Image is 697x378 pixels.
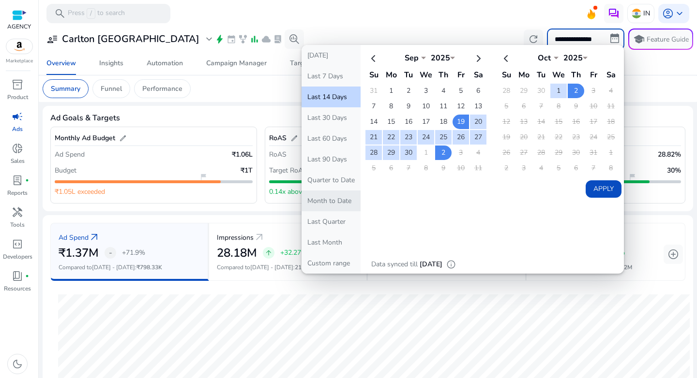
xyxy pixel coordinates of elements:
span: arrow_upward [265,249,273,257]
h2: 28.18M [217,246,257,260]
h2: ₹1.37M [59,246,99,260]
button: Apply [586,180,621,198]
button: refresh [524,29,543,49]
p: ₹1.05L exceeded [55,187,105,197]
h5: RoAS [269,134,287,143]
span: inventory_2 [12,79,23,90]
p: Data synced till [371,259,418,270]
button: Quarter to Date [302,170,361,190]
span: school [633,33,645,45]
button: Custom range [302,253,361,274]
p: Tools [10,220,25,229]
p: Funnel [101,84,122,94]
p: Budget [55,165,76,175]
span: info [446,260,456,269]
span: book_4 [12,270,23,282]
span: expand_more [203,33,215,45]
p: 0.14x above target [269,187,325,197]
div: Targets & Search Terms [290,60,365,67]
p: Ad Spend [55,149,85,160]
p: IN [643,5,650,22]
button: Last Quarter [302,211,361,232]
p: Ad Spend [59,233,89,243]
button: schoolFeature Guide [628,29,693,50]
span: [DATE] - [DATE] [250,263,293,271]
span: cloud [261,34,271,44]
span: family_history [238,34,248,44]
span: [DATE] - [DATE] [92,263,135,271]
p: Reports [7,189,28,197]
span: bar_chart [250,34,259,44]
a: arrow_outward [89,232,100,243]
p: Performance [142,84,182,94]
p: 30% [667,165,681,175]
span: ₹798.33K [136,263,162,271]
span: fiber_manual_record [25,274,29,278]
span: fiber_manual_record [25,178,29,182]
button: search_insights [285,29,304,49]
span: arrow_outward [254,232,265,243]
button: add_circle [664,245,683,264]
p: Compared to : [217,263,359,272]
span: add_circle [667,248,679,260]
p: Resources [4,284,31,293]
span: search_insights [288,33,300,45]
p: RoAS [269,149,287,160]
div: Insights [99,60,123,67]
span: lab_profile [273,34,283,44]
p: Impressions [217,233,254,243]
span: lab_profile [12,174,23,186]
span: search [54,8,66,19]
p: Summary [51,84,80,94]
button: Last Month [302,232,361,253]
span: / [87,8,95,19]
span: code_blocks [12,238,23,250]
p: +71.9% [122,249,145,256]
button: Last 90 Days [302,149,361,170]
p: Compared to : [59,263,200,272]
span: refresh [528,33,539,45]
p: Marketplace [6,58,33,65]
span: donut_small [12,143,23,154]
p: Feature Guide [647,35,689,44]
img: in.svg [632,9,641,18]
div: 2025 [559,53,588,63]
div: 2025 [426,53,455,63]
span: 21.3M [295,263,311,271]
img: amazon.svg [6,39,32,54]
h5: Monthly Ad Budget [55,134,115,143]
h4: Ad Goals & Targets [50,114,120,123]
span: keyboard_arrow_down [674,8,685,19]
p: Target RoAS [269,165,307,175]
p: Press to search [68,8,125,19]
p: 28.82% [658,149,681,160]
button: [DATE] [302,45,361,66]
span: dark_mode [12,358,23,370]
span: edit [290,134,298,142]
button: Month to Date [302,190,361,211]
button: Last 14 Days [302,87,361,107]
span: flag_2 [199,173,207,181]
p: Product [7,93,28,102]
div: Automation [147,60,183,67]
p: ₹1T [241,165,253,175]
span: event [227,34,236,44]
div: Oct [530,53,559,63]
p: Sales [11,157,25,165]
span: bolt [215,34,225,44]
span: handyman [12,206,23,218]
div: Sep [397,53,426,63]
p: Developers [3,252,32,261]
span: campaign [12,111,23,122]
p: Ads [12,125,23,133]
span: edit [119,134,127,142]
button: Last 7 Days [302,66,361,87]
span: flag_2 [628,173,636,181]
span: - [109,247,112,259]
button: Last 60 Days [302,128,361,149]
button: Last 30 Days [302,107,361,128]
span: user_attributes [46,33,58,45]
p: ₹1.06L [232,149,253,160]
div: Overview [46,60,76,67]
